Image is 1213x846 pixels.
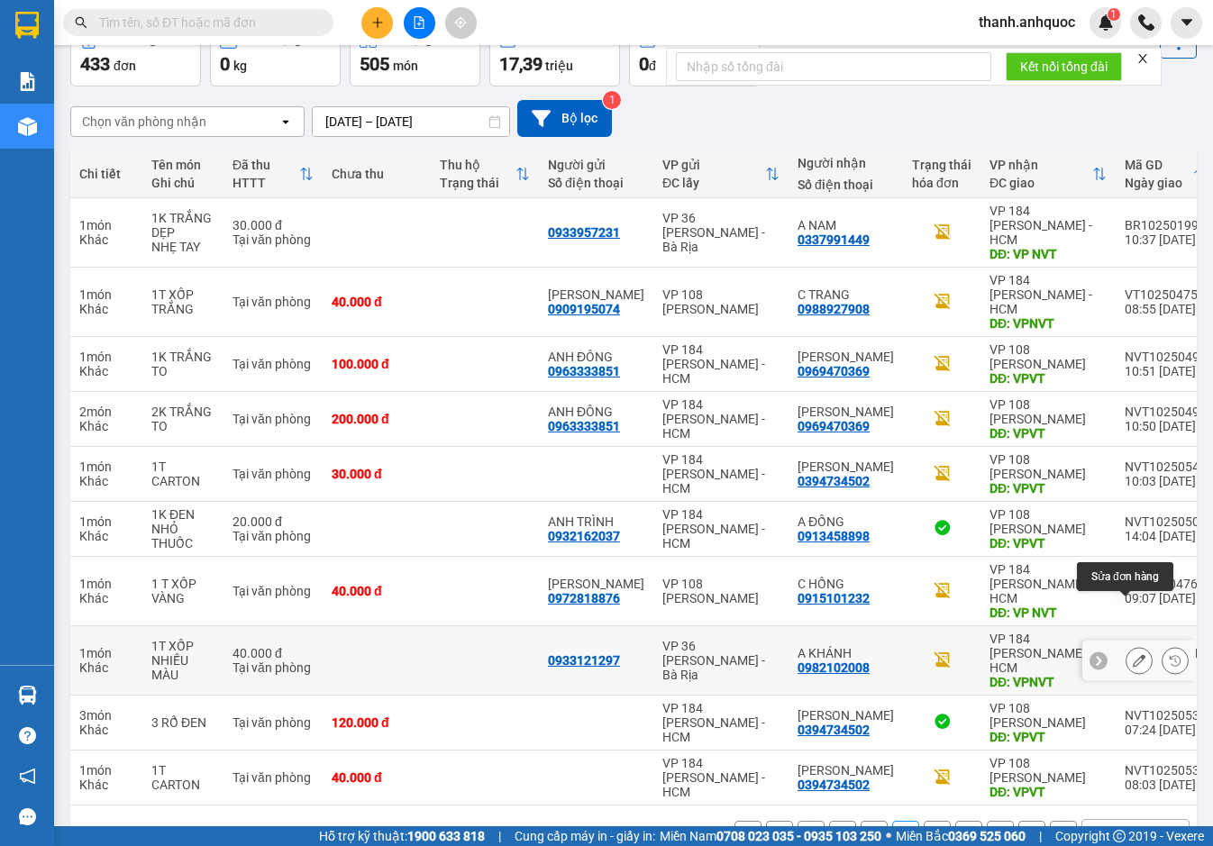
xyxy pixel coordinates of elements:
[1125,763,1207,778] div: NVT10250534
[332,412,422,426] div: 200.000 đ
[990,397,1107,426] div: VP 108 [PERSON_NAME]
[1125,232,1207,247] div: 10:37 [DATE]
[896,826,1026,846] span: Miền Bắc
[548,529,620,543] div: 0932162037
[990,204,1107,247] div: VP 184 [PERSON_NAME] - HCM
[332,467,422,481] div: 30.000 đ
[660,826,881,846] span: Miền Nam
[1093,825,1149,843] div: 10 / trang
[79,287,133,302] div: 1 món
[233,232,314,247] div: Tại văn phòng
[676,52,991,81] input: Nhập số tổng đài
[1039,826,1042,846] span: |
[151,287,214,316] div: 1T XỐP TRẮNG
[313,107,509,136] input: Select a date range.
[649,59,656,73] span: đ
[499,53,543,75] span: 17,39
[445,7,477,39] button: aim
[798,591,870,605] div: 0915101232
[79,529,133,543] div: Khác
[662,507,780,550] div: VP 184 [PERSON_NAME] - HCM
[990,675,1107,689] div: DĐ: VPNVT
[19,808,36,825] span: message
[151,577,214,605] div: 1 T XỐP VÀNG
[332,295,422,309] div: 40.000 đ
[990,247,1107,261] div: DĐ: VP NVT
[360,53,389,75] span: 505
[653,150,789,198] th: Toggle SortBy
[332,584,422,598] div: 40.000 đ
[498,826,501,846] span: |
[1125,350,1207,364] div: NVT10250498
[233,529,314,543] div: Tại văn phòng
[798,646,894,660] div: A KHÁNH
[990,452,1107,481] div: VP 108 [PERSON_NAME]
[1108,8,1120,21] sup: 1
[79,591,133,605] div: Khác
[990,701,1107,730] div: VP 108 [PERSON_NAME]
[662,577,780,605] div: VP 108 [PERSON_NAME]
[233,59,247,73] span: kg
[548,653,620,668] div: 0933121297
[629,22,760,86] button: Chưa thu0đ
[1125,778,1207,792] div: 08:03 [DATE]
[990,605,1107,620] div: DĐ: VP NVT
[662,342,780,386] div: VP 184 [PERSON_NAME] - HCM
[948,829,1026,843] strong: 0369 525 060
[151,176,214,190] div: Ghi chú
[79,577,133,591] div: 1 món
[79,459,133,474] div: 1 món
[1113,830,1126,842] span: copyright
[79,708,133,723] div: 3 món
[220,53,230,75] span: 0
[990,316,1107,331] div: DĐ: VPNVT
[662,158,765,172] div: VP gửi
[990,371,1107,386] div: DĐ: VPVT
[151,350,214,378] div: 1K TRẮNG TO
[79,350,133,364] div: 1 món
[548,514,644,529] div: ANH TRÌNH
[1098,14,1114,31] img: icon-new-feature
[1077,562,1173,591] div: Sửa đơn hàng
[662,701,780,744] div: VP 184 [PERSON_NAME] - HCM
[548,225,620,240] div: 0933957231
[912,176,971,190] div: hóa đơn
[798,405,894,419] div: ANH CƯỜNG
[70,22,201,86] button: Đơn hàng433đơn
[99,13,312,32] input: Tìm tên, số ĐT hoặc mã đơn
[990,273,1107,316] div: VP 184 [PERSON_NAME] - HCM
[233,715,314,730] div: Tại văn phòng
[79,405,133,419] div: 2 món
[1125,723,1207,737] div: 07:24 [DATE]
[393,59,418,73] span: món
[1136,52,1149,65] span: close
[350,22,480,86] button: Số lượng505món
[407,829,485,843] strong: 1900 633 818
[233,158,299,172] div: Đã thu
[798,459,894,474] div: ANH MINH
[79,646,133,660] div: 1 món
[798,723,870,737] div: 0394734502
[1125,218,1207,232] div: BR10250199
[798,218,894,232] div: A NAM
[798,577,894,591] div: C HỒNG
[19,768,36,785] span: notification
[151,240,214,254] div: NHẸ TAY
[990,562,1107,605] div: VP 184 [PERSON_NAME] - HCM
[798,763,894,778] div: ANH MINH
[798,364,870,378] div: 0969470369
[990,730,1107,744] div: DĐ: VPVT
[18,72,37,91] img: solution-icon
[1006,52,1122,81] button: Kết nối tổng đài
[1110,8,1117,21] span: 1
[79,723,133,737] div: Khác
[332,715,422,730] div: 120.000 đ
[489,22,620,86] button: Đã thu17,39 triệu
[75,16,87,29] span: search
[798,177,894,192] div: Số điện thoại
[990,756,1107,785] div: VP 108 [PERSON_NAME]
[404,7,435,39] button: file-add
[79,167,133,181] div: Chi tiết
[548,364,620,378] div: 0963333851
[233,660,314,675] div: Tại văn phòng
